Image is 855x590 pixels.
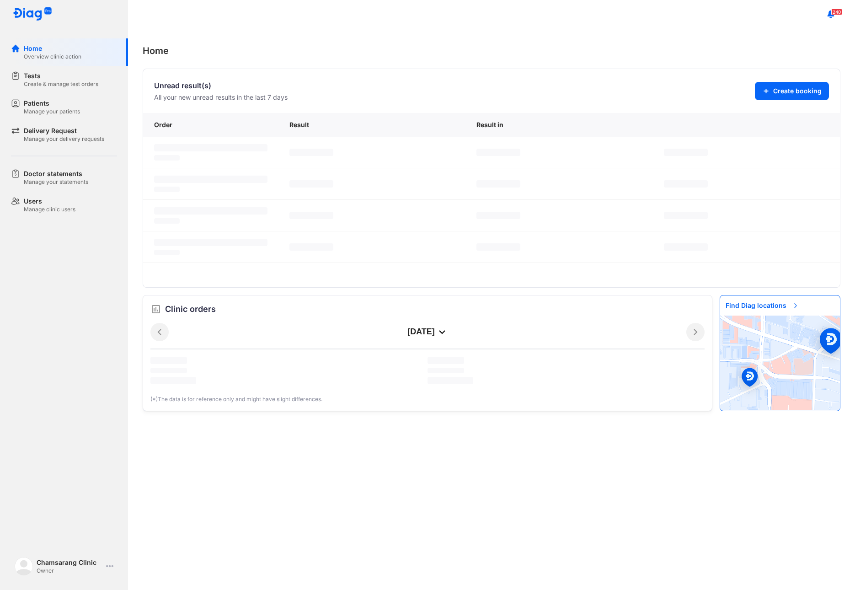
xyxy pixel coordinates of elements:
div: Create & manage test orders [24,80,98,88]
div: Doctor statements [24,169,88,178]
img: logo [15,557,33,575]
span: ‌ [664,212,708,219]
span: ‌ [150,368,187,373]
div: Result [278,113,465,137]
span: ‌ [289,180,333,188]
div: Delivery Request [24,126,104,135]
span: ‌ [154,176,267,183]
span: ‌ [154,218,180,224]
span: Create booking [773,86,822,96]
span: ‌ [154,144,267,151]
span: ‌ [664,149,708,156]
div: Manage clinic users [24,206,75,213]
span: ‌ [427,368,464,373]
span: ‌ [664,180,708,188]
div: Manage your delivery requests [24,135,104,143]
button: Create booking [755,82,829,100]
span: ‌ [476,180,520,188]
span: ‌ [150,357,187,364]
span: ‌ [289,243,333,251]
span: ‌ [476,212,520,219]
span: ‌ [476,149,520,156]
span: Find Diag locations [720,295,805,316]
span: ‌ [476,243,520,251]
div: Patients [24,99,80,108]
div: Owner [37,567,102,574]
span: ‌ [289,149,333,156]
div: [DATE] [169,327,686,338]
img: logo [13,7,52,21]
span: ‌ [150,377,196,384]
span: 240 [831,9,842,15]
div: Order [143,113,278,137]
div: Chamsarang Clinic [37,558,102,567]
img: order.5a6da16c.svg [150,304,161,315]
div: Tests [24,71,98,80]
div: Home [24,44,81,53]
span: ‌ [154,155,180,161]
span: ‌ [664,243,708,251]
span: ‌ [289,212,333,219]
span: ‌ [154,250,180,255]
div: Overview clinic action [24,53,81,60]
div: (*)The data is for reference only and might have slight differences. [150,395,705,403]
div: Unread result(s) [154,80,288,91]
div: Users [24,197,75,206]
div: Manage your patients [24,108,80,115]
span: ‌ [154,239,267,246]
div: All your new unread results in the last 7 days [154,93,288,102]
span: Clinic orders [165,303,216,316]
div: Result in [465,113,652,137]
span: ‌ [154,207,267,215]
span: ‌ [154,187,180,192]
div: Manage your statements [24,178,88,186]
span: ‌ [427,377,473,384]
div: Home [143,44,840,58]
span: ‌ [427,357,464,364]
